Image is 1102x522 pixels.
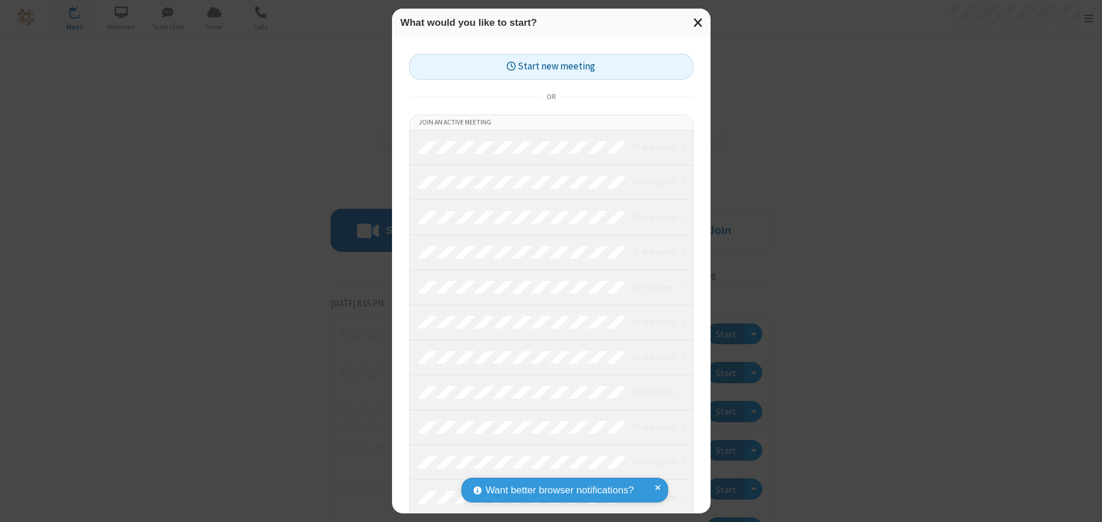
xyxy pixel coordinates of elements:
em: in progress [633,317,675,328]
em: in progress [633,177,675,188]
em: in progress [633,457,675,468]
li: Join an active meeting [410,115,693,130]
em: in progress [633,387,675,398]
span: or [542,89,560,105]
button: Start new meeting [409,54,693,80]
h3: What would you like to start? [401,17,702,28]
button: Close modal [686,9,711,37]
em: in progress [633,282,675,293]
span: Want better browser notifications? [486,483,634,498]
em: in progress [633,142,675,153]
em: in progress [633,212,675,223]
em: in progress [633,422,675,433]
em: in progress [633,247,675,258]
em: in progress [633,352,675,363]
